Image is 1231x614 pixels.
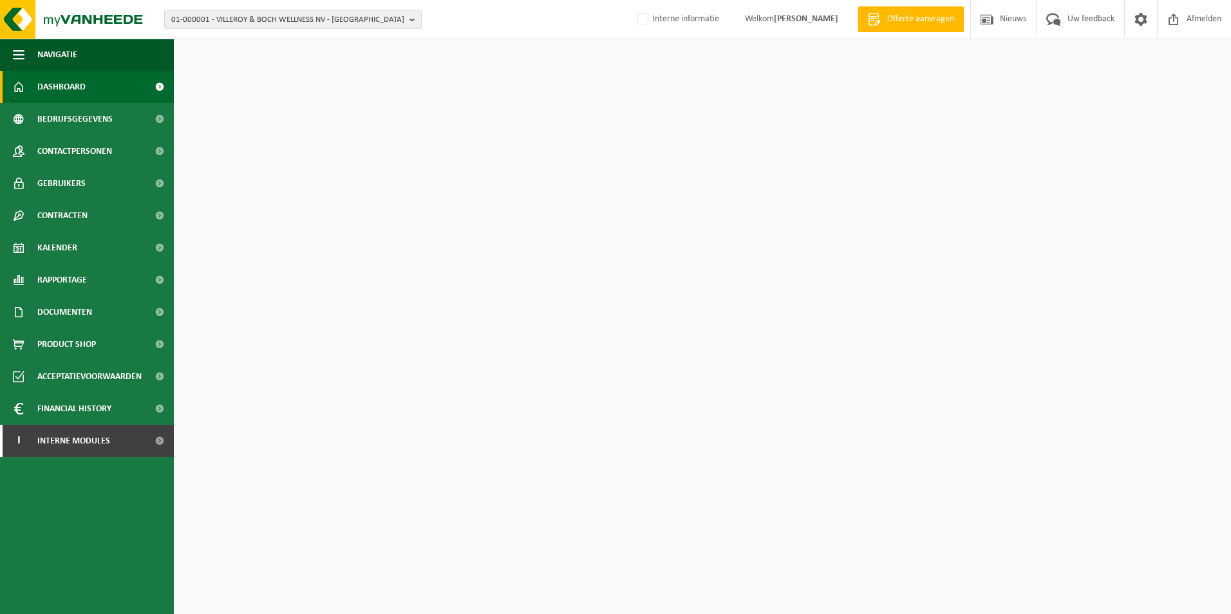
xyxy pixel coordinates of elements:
[37,360,142,393] span: Acceptatievoorwaarden
[37,425,110,457] span: Interne modules
[37,328,96,360] span: Product Shop
[37,264,87,296] span: Rapportage
[37,200,88,232] span: Contracten
[634,10,719,29] label: Interne informatie
[37,167,86,200] span: Gebruikers
[37,103,113,135] span: Bedrijfsgegevens
[37,71,86,103] span: Dashboard
[164,10,422,29] button: 01-000001 - VILLEROY & BOCH WELLNESS NV - [GEOGRAPHIC_DATA]
[13,425,24,457] span: I
[37,135,112,167] span: Contactpersonen
[37,39,77,71] span: Navigatie
[171,10,404,30] span: 01-000001 - VILLEROY & BOCH WELLNESS NV - [GEOGRAPHIC_DATA]
[37,393,111,425] span: Financial History
[774,14,838,24] strong: [PERSON_NAME]
[37,232,77,264] span: Kalender
[37,296,92,328] span: Documenten
[884,13,957,26] span: Offerte aanvragen
[858,6,964,32] a: Offerte aanvragen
